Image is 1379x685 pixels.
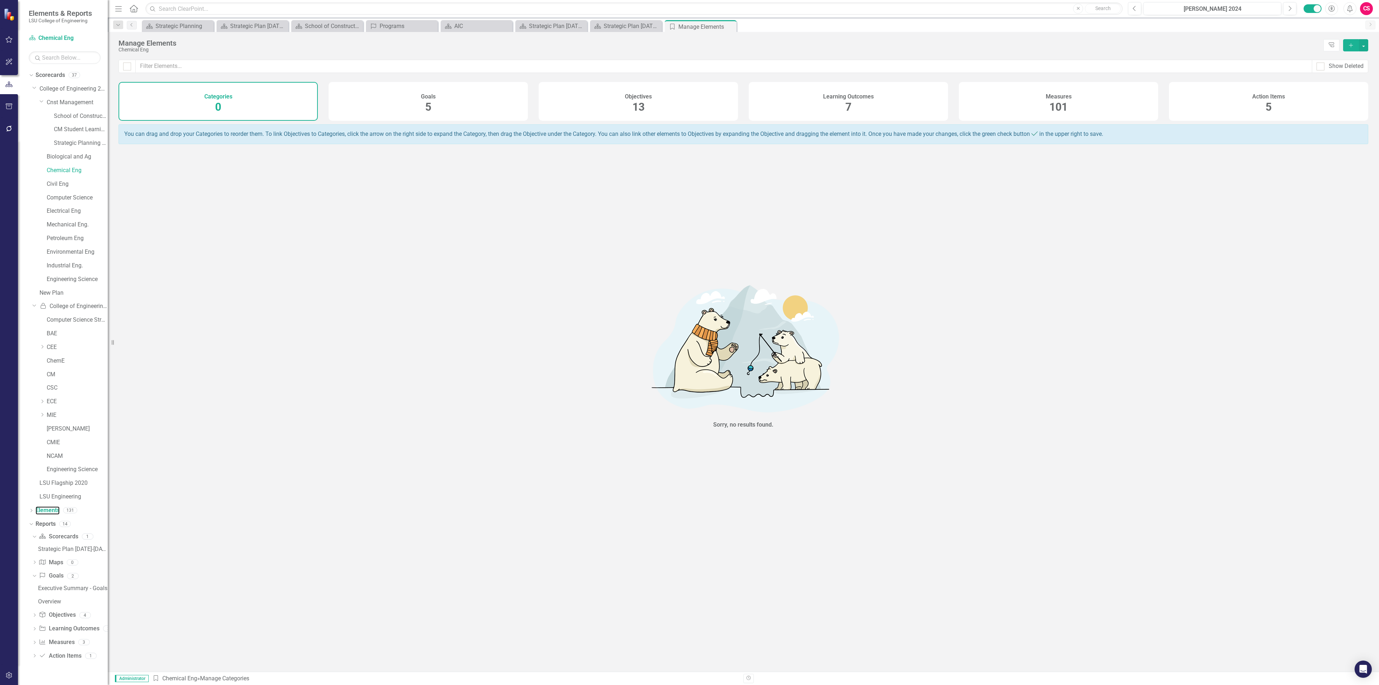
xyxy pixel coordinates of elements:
[47,221,108,229] a: Mechanical Eng.
[47,234,108,243] a: Petroleum Eng
[47,411,108,419] a: MIE
[425,101,431,113] span: 5
[305,22,361,31] div: School of Construction - Goals/Objectives/Initiatives
[625,93,652,100] h4: Objectives
[47,438,108,447] a: CMIE
[47,357,108,365] a: ChemE
[1252,93,1285,100] h4: Action Items
[47,98,108,107] a: Cnst Management
[204,93,232,100] h4: Categories
[69,72,80,78] div: 37
[823,93,874,100] h4: Learning Outcomes
[1046,93,1072,100] h4: Measures
[39,638,74,647] a: Measures
[1360,2,1373,15] button: CS
[47,166,108,175] a: Chemical Eng
[36,543,108,555] a: Strategic Plan [DATE]-[DATE]
[40,479,108,487] a: LSU Flagship 2020
[1329,62,1364,70] div: Show Deleted
[63,507,77,514] div: 131
[36,71,65,79] a: Scorecards
[47,207,108,215] a: Electrical Eng
[38,546,108,552] div: Strategic Plan [DATE]-[DATE]
[82,533,93,539] div: 1
[47,397,108,406] a: ECE
[85,653,97,659] div: 1
[36,583,108,594] a: Executive Summary - Goals
[152,675,738,683] div: » Manage Categories
[1266,101,1272,113] span: 5
[678,22,735,31] div: Manage Elements
[59,521,71,527] div: 14
[1095,5,1111,11] span: Search
[47,384,108,392] a: CSC
[54,139,108,147] a: Strategic Planning 2024
[368,22,436,31] a: Programs
[40,85,108,93] a: College of Engineering 2025
[47,275,108,284] a: Engineering Science
[592,22,660,31] a: Strategic Plan [DATE]-[DATE]
[36,596,108,607] a: Overview
[4,8,16,21] img: ClearPoint Strategy
[47,465,108,474] a: Engineering Science
[218,22,287,31] a: Strategic Plan [DATE]-[DATE]
[38,598,108,605] div: Overview
[54,125,108,134] a: CM Student Learning Outcomes
[215,101,221,113] span: 0
[39,558,63,567] a: Maps
[54,112,108,120] a: School of Construction
[421,93,436,100] h4: Goals
[1085,4,1121,14] button: Search
[119,39,1320,47] div: Manage Elements
[38,585,108,592] div: Executive Summary - Goals
[115,675,149,682] span: Administrator
[47,153,108,161] a: Biological and Ag
[29,51,101,64] input: Search Below...
[632,101,645,113] span: 13
[604,22,660,31] div: Strategic Plan [DATE]-[DATE]
[230,22,287,31] div: Strategic Plan [DATE]-[DATE]
[162,675,197,682] a: Chemical Eng
[293,22,361,31] a: School of Construction - Goals/Objectives/Initiatives
[29,18,92,23] small: LSU College of Engineering
[47,452,108,460] a: NCAM
[36,506,60,515] a: Elements
[40,493,108,501] a: LSU Engineering
[135,60,1312,73] input: Filter Elements...
[845,101,851,113] span: 7
[47,330,108,338] a: BAE
[380,22,436,31] div: Programs
[47,180,108,188] a: Civil Eng
[29,9,92,18] span: Elements & Reports
[1143,2,1281,15] button: [PERSON_NAME] 2024
[36,520,56,528] a: Reports
[47,316,108,324] a: Computer Science Strategic Recruitment Plan
[47,248,108,256] a: Environmental Eng
[1355,661,1372,678] div: Open Intercom Messenger
[39,611,75,619] a: Objectives
[529,22,585,31] div: Strategic Plan [DATE]-[DATE]
[517,22,585,31] a: Strategic Plan [DATE]-[DATE]
[39,572,63,580] a: Goals
[454,22,511,31] div: AIC
[144,22,212,31] a: Strategic Planning
[47,425,108,433] a: [PERSON_NAME]
[39,652,81,660] a: Action Items
[67,573,79,579] div: 2
[67,559,78,565] div: 0
[40,289,108,297] a: New Plan
[29,34,101,42] a: Chemical Eng
[79,612,91,618] div: 4
[103,626,115,632] div: 3
[47,262,108,270] a: Industrial Eng.
[47,343,108,351] a: CEE
[119,124,1368,144] div: You can drag and drop your Categories to reorder them. To link Objectives to Categories, click th...
[39,625,99,633] a: Learning Outcomes
[442,22,511,31] a: AIC
[78,639,90,645] div: 3
[119,47,1320,52] div: Chemical Eng
[47,194,108,202] a: Computer Science
[713,421,774,429] div: Sorry, no results found.
[636,275,851,419] img: No results found
[40,302,108,311] a: College of Engineering [DATE] - [DATE]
